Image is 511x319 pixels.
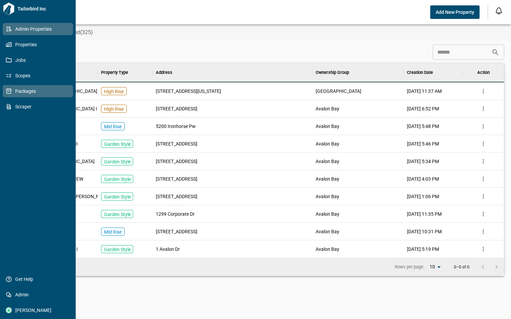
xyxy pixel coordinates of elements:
[156,228,197,235] span: [STREET_ADDRESS]
[104,193,131,200] p: Garden Style
[104,211,131,218] p: Garden Style
[3,289,73,301] a: Admin
[156,88,221,95] span: [STREET_ADDRESS][US_STATE]
[454,265,469,269] p: 0–0 of 0
[407,228,442,235] span: [DATE] 10:31 PM
[478,191,488,202] button: more
[104,106,124,112] p: High Rise
[478,86,488,96] button: more
[316,88,361,95] span: [GEOGRAPHIC_DATA]
[478,121,488,131] button: more
[104,123,122,130] p: Mid Rise
[3,38,73,51] a: Properties
[156,105,197,112] span: [STREET_ADDRESS]
[478,227,488,237] button: more
[395,264,424,270] p: Rows per page:
[407,105,439,112] span: [DATE] 6:52 PM
[477,63,490,82] div: Action
[407,158,439,165] span: [DATE] 5:34 PM
[12,41,67,48] span: Properties
[478,156,488,166] button: more
[316,140,339,147] span: Avalon Bay
[478,104,488,114] button: more
[12,88,67,95] span: Packages
[12,276,67,283] span: Get Help
[104,158,131,165] p: Garden Style
[316,246,339,252] span: Avalon Bay
[478,244,488,254] button: more
[407,176,439,182] span: [DATE] 4:03 PM
[316,193,339,200] span: Avalon Bay
[101,63,128,82] div: Property Type
[104,229,122,235] p: Mid Rise
[156,211,195,217] span: 1299 Corporate Dr
[312,63,404,82] div: Ownership Group
[28,88,123,95] span: [US_STATE][GEOGRAPHIC_DATA] Apartments
[407,193,439,200] span: [DATE] 1:06 PM
[18,24,511,41] div: base tabs
[3,85,73,97] a: Packages
[3,54,73,66] a: Jobs
[12,103,67,110] span: Scraper
[3,101,73,113] a: Scraper
[156,176,197,182] span: [STREET_ADDRESS]
[12,291,67,298] span: Admin
[316,158,339,165] span: Avalon Bay
[407,246,439,252] span: [DATE] 5:19 PM
[152,63,312,82] div: Address
[98,63,152,82] div: Property Type
[407,88,442,95] span: [DATE] 11:37 AM
[15,5,73,12] span: Tailorbird Inc
[316,63,349,82] div: Ownership Group
[12,72,67,79] span: Scopes
[12,307,67,314] span: [PERSON_NAME]
[316,228,339,235] span: Avalon Bay
[316,176,339,182] span: Avalon Bay
[12,57,67,63] span: Jobs
[156,123,196,130] span: 5200 Ironhorse Pw
[156,63,172,82] div: Address
[407,123,439,130] span: [DATE] 5:48 PM
[478,174,488,184] button: more
[316,105,339,112] span: Avalon Bay
[25,63,98,82] div: Property Name
[404,63,463,82] div: Creation Date
[104,176,131,183] p: Garden Style
[478,209,488,219] button: more
[104,88,124,95] p: High Rise
[12,26,67,32] span: Admin-Properties
[104,246,131,253] p: Garden Style
[316,123,339,130] span: Avalon Bay
[156,193,197,200] span: [STREET_ADDRESS]
[3,23,73,35] a: Admin-Properties
[3,70,73,82] a: Scopes
[104,141,131,148] p: Garden Style
[493,5,504,16] button: Open notification feed
[316,211,339,217] span: Avalon Bay
[156,246,180,252] span: 1 Avalon Dr
[156,140,197,147] span: [STREET_ADDRESS]
[478,139,488,149] button: more
[430,5,480,19] button: Add New Property
[59,29,93,36] span: Archived(325)
[407,63,433,82] div: Creation Date
[436,9,474,16] span: Add New Property
[156,158,197,165] span: [STREET_ADDRESS]
[463,63,504,82] div: Action
[407,140,439,147] span: [DATE] 5:46 PM
[427,262,443,272] div: 10
[407,211,442,217] span: [DATE] 11:35 PM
